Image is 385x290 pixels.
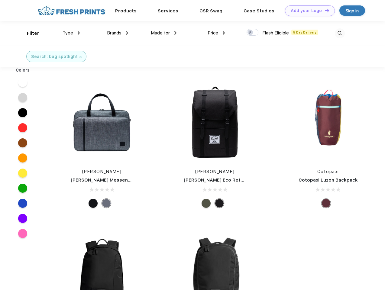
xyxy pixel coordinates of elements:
a: [PERSON_NAME] [195,169,235,174]
img: dropdown.png [174,31,176,35]
a: Cotopaxi Luzon Backpack [299,177,358,183]
span: 5 Day Delivery [291,30,318,35]
div: Sign in [346,7,359,14]
a: [PERSON_NAME] Eco Retreat 15" Computer Backpack [184,177,307,183]
img: dropdown.png [78,31,80,35]
img: func=resize&h=266 [175,82,255,163]
div: Filter [27,30,39,37]
div: Black [215,199,224,208]
span: Flash Eligible [262,30,289,36]
span: Made for [151,30,170,36]
div: Search: bag spotlight [31,53,78,60]
a: [PERSON_NAME] Messenger [71,177,136,183]
div: Surprise [322,199,331,208]
img: DT [325,9,329,12]
div: Add your Logo [291,8,322,13]
div: Black [89,199,98,208]
span: Brands [107,30,121,36]
div: Raven Crosshatch [102,199,111,208]
a: [PERSON_NAME] [82,169,122,174]
a: Cotopaxi [317,169,339,174]
span: Type [63,30,73,36]
img: func=resize&h=266 [62,82,142,163]
span: Price [208,30,218,36]
div: Colors [11,67,34,73]
img: filter_cancel.svg [79,56,82,58]
img: dropdown.png [223,31,225,35]
div: Forest [202,199,211,208]
img: dropdown.png [126,31,128,35]
a: Sign in [339,5,365,16]
img: fo%20logo%202.webp [36,5,107,16]
a: Products [115,8,137,14]
img: desktop_search.svg [335,28,345,38]
img: func=resize&h=266 [288,82,368,163]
